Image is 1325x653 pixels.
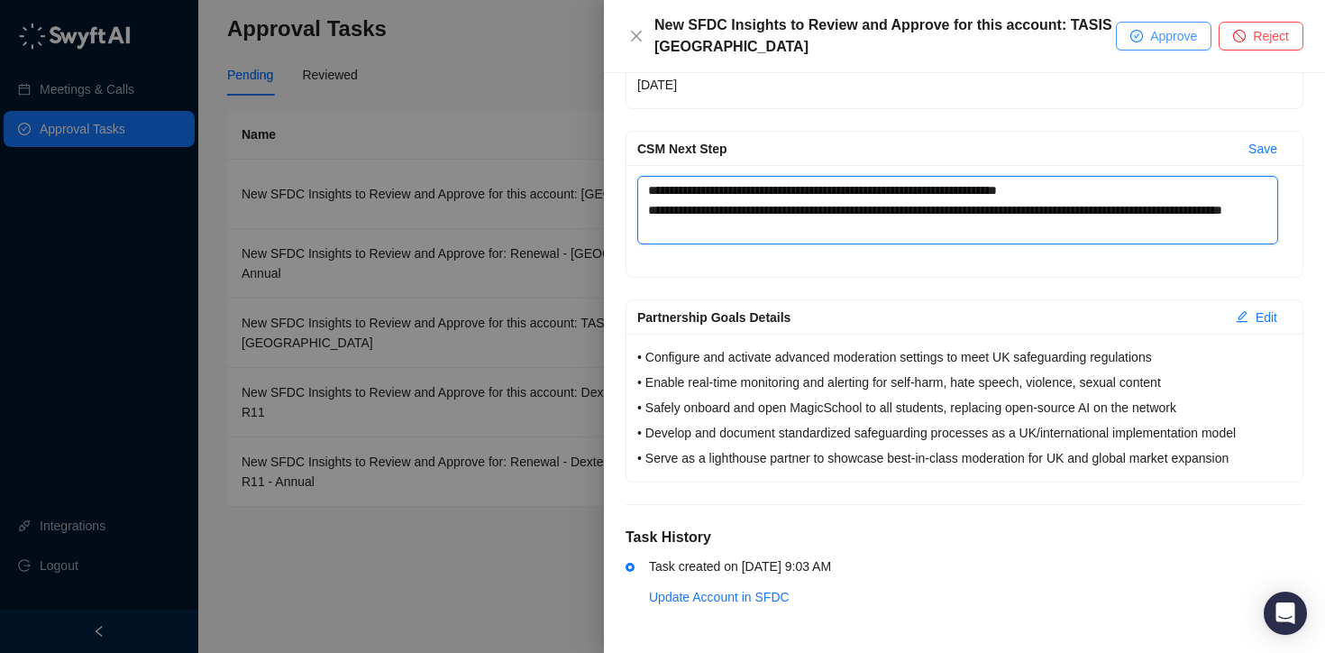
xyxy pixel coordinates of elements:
span: Save [1248,139,1277,159]
button: Reject [1219,22,1303,51]
div: Partnership Goals Details [637,308,1221,327]
span: Edit [1256,308,1277,327]
button: Close [626,25,647,47]
span: Task created on [DATE] 9:03 AM [649,559,831,574]
a: Update Account in SFDC [649,590,790,604]
span: Approve [1150,26,1197,46]
button: Approve [1116,22,1211,51]
button: Edit [1221,303,1292,332]
div: Open Intercom Messenger [1264,592,1307,635]
span: close [629,29,644,43]
h5: Task History [626,527,1303,548]
div: CSM Next Step [637,139,1234,159]
p: • Configure and activate advanced moderation settings to meet UK safeguarding regulations • Enabl... [637,345,1292,471]
textarea: CSM Next Step [637,176,1278,244]
button: Save [1234,134,1292,163]
span: edit [1236,310,1248,323]
p: [DATE] [637,72,1292,97]
div: New SFDC Insights to Review and Approve for this account: TASIS [GEOGRAPHIC_DATA] [654,14,1116,58]
span: Reject [1253,26,1289,46]
span: check-circle [1130,30,1143,42]
span: stop [1233,30,1246,42]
